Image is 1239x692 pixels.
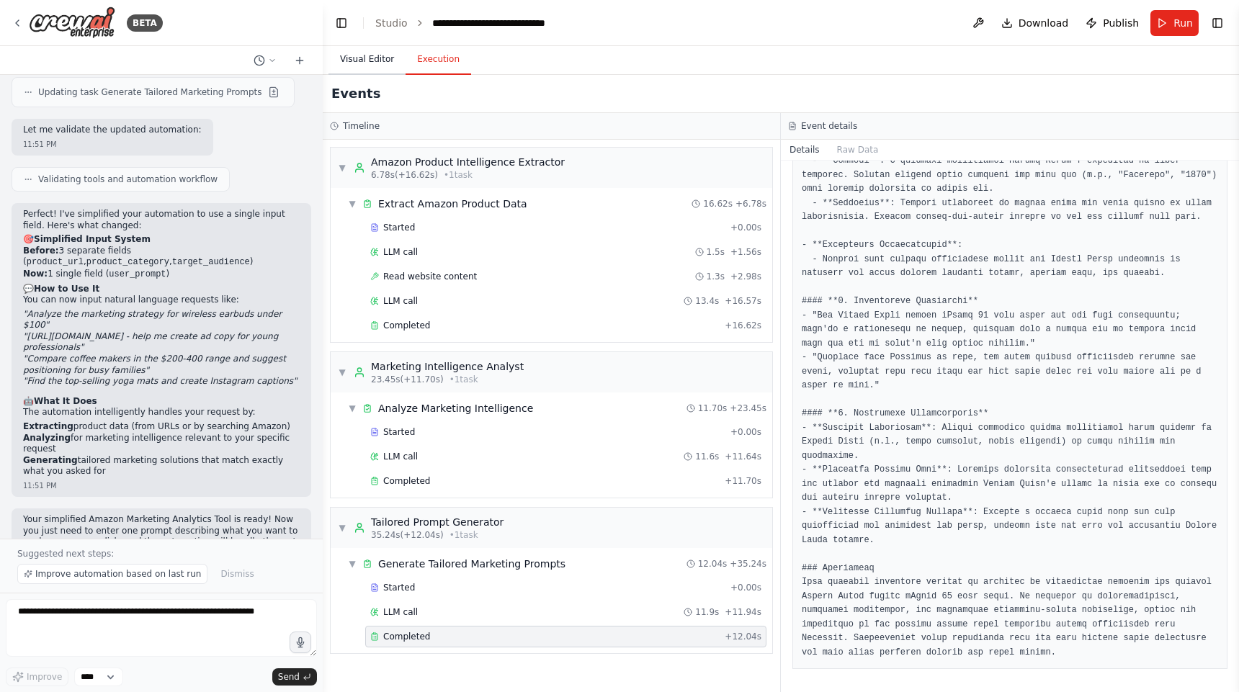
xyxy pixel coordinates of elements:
[371,359,524,374] div: Marketing Intelligence Analyst
[730,246,761,258] span: + 1.56s
[383,295,418,307] span: LLM call
[23,295,300,306] p: You can now input natural language requests like:
[23,269,48,279] strong: Now:
[730,426,761,438] span: + 0.00s
[378,557,565,571] div: Generate Tailored Marketing Prompts
[34,234,151,244] strong: Simplified Input System
[35,568,201,580] span: Improve automation based on last run
[781,140,828,160] button: Details
[248,52,282,69] button: Switch to previous chat
[338,367,346,378] span: ▼
[328,45,406,75] button: Visual Editor
[23,284,300,295] h2: 💬
[86,257,169,267] code: product_category
[348,198,357,210] span: ▼
[278,671,300,683] span: Send
[23,246,59,256] strong: Before:
[23,234,300,246] h2: 🎯
[695,451,719,462] span: 11.6s
[371,169,438,181] span: 6.78s (+16.62s)
[220,568,254,580] span: Dismiss
[290,632,311,653] button: Click to speak your automation idea
[828,140,887,160] button: Raw Data
[698,558,728,570] span: 12.04s
[707,246,725,258] span: 1.5s
[725,475,761,487] span: + 11.70s
[338,522,346,534] span: ▼
[371,155,565,169] div: Amazon Product Intelligence Extractor
[27,257,84,267] code: product_url
[34,284,99,294] strong: How to Use It
[23,421,73,431] strong: Extracting
[725,606,761,618] span: + 11.94s
[23,209,300,231] p: Perfect! I've simplified your automation to use a single input field. Here's what changed:
[725,320,761,331] span: + 16.62s
[23,480,300,491] div: 11:51 PM
[730,403,766,414] span: + 23.45s
[383,631,430,642] span: Completed
[449,374,478,385] span: • 1 task
[383,426,415,438] span: Started
[996,10,1075,36] button: Download
[695,606,719,618] span: 11.9s
[23,246,300,281] p: 3 separate fields ( , , ) 1 single field ( )
[23,139,202,150] div: 11:51 PM
[725,631,761,642] span: + 12.04s
[23,376,298,386] em: "Find the top-selling yoga mats and create Instagram captions"
[730,558,766,570] span: + 35.24s
[383,246,418,258] span: LLM call
[730,582,761,593] span: + 0.00s
[383,320,430,331] span: Completed
[1080,10,1145,36] button: Publish
[1103,16,1139,30] span: Publish
[371,515,504,529] div: Tailored Prompt Generator
[331,84,380,104] h2: Events
[23,354,286,375] em: "Compare coffee makers in the $200-400 range and suggest positioning for busy families"
[348,403,357,414] span: ▼
[172,257,250,267] code: target_audience
[288,52,311,69] button: Start a new chat
[383,222,415,233] span: Started
[378,197,527,211] div: Extract Amazon Product Data
[1150,10,1199,36] button: Run
[23,455,78,465] strong: Generating
[23,396,300,408] h2: 🤖
[109,269,166,279] code: user_prompt
[449,529,478,541] span: • 1 task
[338,162,346,174] span: ▼
[371,529,444,541] span: 35.24s (+12.04s)
[17,548,305,560] p: Suggested next steps:
[371,374,444,385] span: 23.45s (+11.70s)
[383,582,415,593] span: Started
[23,433,71,443] strong: Analyzing
[383,271,477,282] span: Read website content
[348,558,357,570] span: ▼
[725,451,761,462] span: + 11.64s
[38,86,262,98] span: Updating task Generate Tailored Marketing Prompts
[6,668,68,686] button: Improve
[375,17,408,29] a: Studio
[23,309,282,331] em: "Analyze the marketing strategy for wireless earbuds under $100"
[383,451,418,462] span: LLM call
[735,198,766,210] span: + 6.78s
[698,403,728,414] span: 11.70s
[730,222,761,233] span: + 0.00s
[707,271,725,282] span: 1.3s
[38,174,218,185] span: Validating tools and automation workflow
[1173,16,1193,30] span: Run
[23,407,300,418] p: The automation intelligently handles your request by:
[34,396,97,406] strong: What It Does
[331,13,352,33] button: Hide left sidebar
[23,331,278,353] em: "[URL][DOMAIN_NAME] - help me create ad copy for young professionals"
[1207,13,1227,33] button: Show right sidebar
[23,514,300,548] p: Your simplified Amazon Marketing Analytics Tool is ready! Now you just need to enter one prompt d...
[801,120,857,132] h3: Event details
[375,16,589,30] nav: breadcrumb
[725,295,761,307] span: + 16.57s
[378,401,533,415] div: Analyze Marketing Intelligence
[23,433,300,455] li: for marketing intelligence relevant to your specific request
[343,120,380,132] h3: Timeline
[695,295,719,307] span: 13.4s
[213,564,261,584] button: Dismiss
[23,125,202,136] p: Let me validate the updated automation:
